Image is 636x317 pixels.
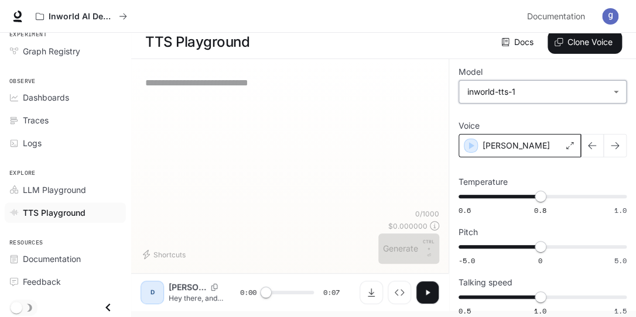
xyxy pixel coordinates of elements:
a: Logs [5,133,126,153]
a: LLM Playground [5,180,126,200]
span: 0.6 [459,205,471,215]
button: Clone Voice [548,30,622,54]
h1: TTS Playground [145,30,249,54]
button: All workspaces [30,5,132,28]
span: 0.5 [459,306,471,316]
span: TTS Playground [23,206,86,219]
span: 1.0 [534,306,546,316]
span: Documentation [23,253,81,265]
p: Model [459,68,483,76]
img: User avatar [602,8,618,25]
p: [PERSON_NAME] [483,140,550,151]
p: [PERSON_NAME] [169,281,206,293]
span: 0 [538,256,542,266]
div: inworld-tts-1 [459,81,626,103]
p: Talking speed [459,278,512,287]
p: Inworld AI Demos [49,12,114,22]
a: Documentation [522,5,594,28]
a: Dashboards [5,87,126,108]
a: Documentation [5,249,126,269]
span: Documentation [527,9,585,24]
p: Hey there, and welcome back to the show! We've got a fascinating episode lined up [DATE], includi... [169,293,225,303]
p: Temperature [459,178,508,186]
div: inworld-tts-1 [467,86,607,98]
span: Dark mode toggle [11,301,22,313]
a: Graph Registry [5,41,126,61]
button: Download audio [360,281,383,304]
span: 5.0 [614,256,627,266]
span: -5.0 [459,256,475,266]
button: Inspect [388,281,411,304]
span: Logs [23,137,42,149]
span: 1.0 [614,205,627,215]
p: Pitch [459,228,478,236]
a: Traces [5,110,126,130]
a: Docs [499,30,538,54]
a: Feedback [5,271,126,292]
a: TTS Playground [5,202,126,223]
span: 0:00 [240,287,257,298]
span: Dashboards [23,91,69,104]
span: 1.5 [614,306,627,316]
span: LLM Playground [23,184,86,196]
button: Shortcuts [141,245,190,264]
div: D [143,283,162,302]
span: Feedback [23,275,61,288]
span: Graph Registry [23,45,80,57]
span: 0.8 [534,205,546,215]
span: Traces [23,114,49,126]
span: 0:07 [323,287,340,298]
button: Copy Voice ID [206,284,223,291]
button: User avatar [599,5,622,28]
p: Voice [459,122,480,130]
